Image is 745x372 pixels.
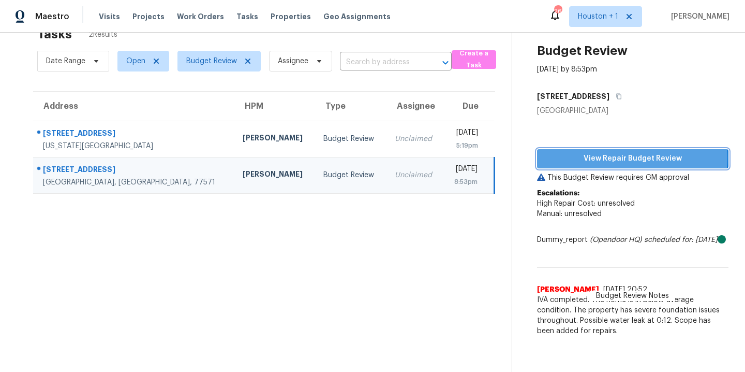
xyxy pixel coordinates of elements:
[667,11,729,22] span: [PERSON_NAME]
[243,133,307,146] div: [PERSON_NAME]
[452,50,496,69] button: Create a Task
[545,152,720,165] span: View Repair Budget Review
[438,55,453,70] button: Open
[578,11,618,22] span: Houston + 1
[315,92,386,121] th: Type
[537,200,635,207] span: High Repair Cost: unresolved
[537,91,609,102] h5: [STREET_ADDRESS]
[537,46,628,56] h2: Budget Review
[590,236,642,244] i: (Opendoor HQ)
[537,173,728,183] p: This Budget Review requires GM approval
[537,284,599,295] span: [PERSON_NAME]
[43,141,226,151] div: [US_STATE][GEOGRAPHIC_DATA]
[340,54,423,70] input: Search by address
[43,177,226,188] div: [GEOGRAPHIC_DATA], [GEOGRAPHIC_DATA], 77571
[537,106,728,116] div: [GEOGRAPHIC_DATA]
[132,11,165,22] span: Projects
[177,11,224,22] span: Work Orders
[452,140,479,151] div: 5:19pm
[537,210,602,218] span: Manual: unresolved
[443,92,495,121] th: Due
[35,11,69,22] span: Maestro
[609,87,623,106] button: Copy Address
[537,295,728,336] span: IVA completed. The home is in below-average condition. The property has severe foundation issues ...
[37,29,72,39] h2: Tasks
[452,177,478,187] div: 8:53pm
[43,164,226,177] div: [STREET_ADDRESS]
[99,11,120,22] span: Visits
[386,92,443,121] th: Assignee
[323,11,391,22] span: Geo Assignments
[395,134,435,144] div: Unclaimed
[46,56,85,66] span: Date Range
[554,6,561,17] div: 26
[271,11,311,22] span: Properties
[590,291,675,301] span: Budget Review Notes
[537,190,579,197] b: Escalations:
[126,56,145,66] span: Open
[243,169,307,182] div: [PERSON_NAME]
[278,56,308,66] span: Assignee
[236,13,258,20] span: Tasks
[33,92,234,121] th: Address
[537,235,728,245] div: Dummy_report
[323,134,378,144] div: Budget Review
[323,170,378,180] div: Budget Review
[88,30,117,40] span: 2 Results
[234,92,315,121] th: HPM
[43,128,226,141] div: [STREET_ADDRESS]
[537,64,597,75] div: [DATE] by 8:53pm
[452,164,478,177] div: [DATE]
[457,48,491,71] span: Create a Task
[186,56,237,66] span: Budget Review
[603,286,647,293] span: [DATE] 20:52
[644,236,718,244] i: scheduled for: [DATE]
[537,149,728,168] button: View Repair Budget Review
[395,170,435,180] div: Unclaimed
[452,127,479,140] div: [DATE]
